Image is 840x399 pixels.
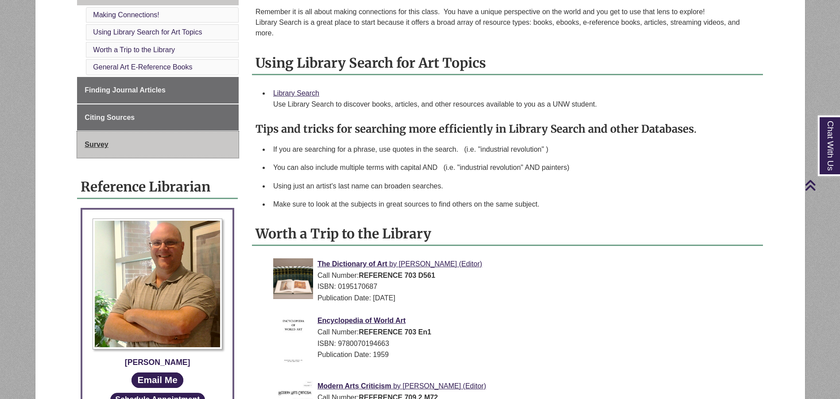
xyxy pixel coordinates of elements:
p: Remember it is all about making connections for this class. You have a unique perspective on the ... [255,7,759,38]
h3: . [255,122,759,136]
img: Profile Photo [93,219,222,349]
span: Finding Journal Articles [85,86,166,94]
li: If you are searching for a phrase, use quotes in the search. (i.e. "industrial revolution" ) [270,140,759,159]
a: Modern Arts Criticism by [PERSON_NAME] (Editor) [317,382,486,390]
div: [PERSON_NAME] [89,356,226,368]
div: Publication Date: 1959 [273,349,756,361]
a: Finding Journal Articles [77,77,239,104]
a: Encyclopedia of World Art [317,317,406,324]
div: ISBN: 0195170687 [273,281,756,292]
span: Citing Sources [85,114,135,121]
li: Make sure to look at the subjects in great sources to find others on the same subject. [270,195,759,214]
span: Modern Arts Criticism [317,382,391,390]
span: by [389,260,397,268]
b: REFERENCE 703 En1 [359,328,431,336]
a: Citing Sources [77,104,239,131]
b: REFERENCE 703 D561 [359,272,435,279]
a: Using Library Search for Art Topics [93,28,202,36]
a: The Dictionary of Art by [PERSON_NAME] (Editor) [317,260,482,268]
h2: Reference Librarian [77,176,238,199]
span: [PERSON_NAME] (Editor) [403,382,486,390]
div: ISBN: 9780070194663 [273,338,756,349]
a: Profile Photo [PERSON_NAME] [89,219,226,368]
a: Email Me [132,372,183,388]
span: The Dictionary of Art [317,260,387,268]
span: [PERSON_NAME] (Editor) [399,260,482,268]
strong: Tips and tricks for searching more efficiently in Library Search and other Databases [255,122,694,136]
a: General Art E-Reference Books [93,63,192,71]
li: Using just an artist's last name can broaden searches. [270,177,759,196]
li: You can also include multiple terms with capital AND (i.e. "industrial revolution" AND painters) [270,158,759,177]
a: Worth a Trip to the Library [93,46,175,54]
a: Survey [77,131,239,158]
a: Library Search [273,89,319,97]
div: Call Number: [273,270,756,281]
span: Survey [85,141,108,148]
h2: Using Library Search for Art Topics [252,52,763,75]
div: Use Library Search to discover books, articles, and other resources available to you as a UNW stu... [273,99,756,110]
a: Making Connections! [93,11,159,19]
div: Call Number: [273,326,756,338]
span: by [393,382,401,390]
div: Publication Date: [DATE] [273,292,756,304]
h2: Worth a Trip to the Library [252,223,763,246]
a: Back to Top [805,179,838,191]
